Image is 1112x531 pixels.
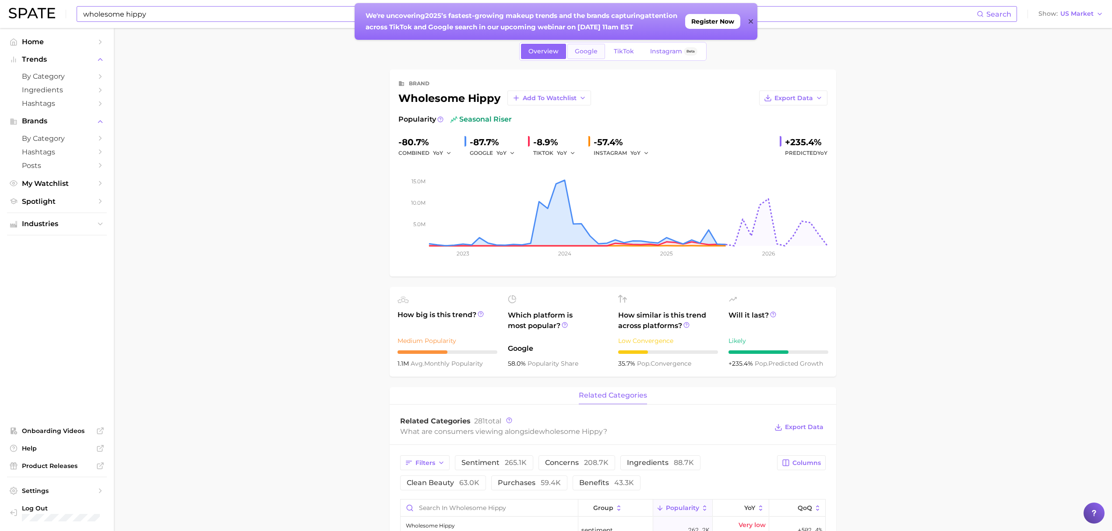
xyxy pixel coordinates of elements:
[584,458,609,467] span: 208.7k
[496,148,515,158] button: YoY
[785,148,827,158] span: Predicted
[798,504,812,511] span: QoQ
[769,500,825,517] button: QoQ
[618,335,718,346] div: Low Convergence
[660,250,673,257] tspan: 2025
[7,145,107,159] a: Hashtags
[498,479,561,486] span: purchases
[400,455,450,470] button: Filters
[774,94,813,102] span: Export Data
[407,479,479,486] span: clean beauty
[614,479,634,487] span: 43.3k
[528,360,578,367] span: popularity share
[728,360,755,367] span: +235.4%
[7,502,107,524] a: Log out. Currently logged in with e-mail hannah.kohl@croda.com.
[653,500,713,517] button: Popularity
[400,417,471,425] span: Related Categories
[406,521,455,531] div: wholesome hippy
[411,360,483,367] span: monthly popularity
[398,310,497,331] span: How big is this trend?
[9,8,55,18] img: SPATE
[461,459,527,466] span: sentiment
[22,148,92,156] span: Hashtags
[728,350,828,354] div: 6 / 10
[575,48,598,55] span: Google
[792,459,821,467] span: Columns
[22,504,100,512] span: Log Out
[7,83,107,97] a: Ingredients
[630,148,649,158] button: YoY
[674,458,694,467] span: 88.7k
[728,310,828,331] span: Will it last?
[567,44,605,59] a: Google
[539,427,603,436] span: wholesome hippy
[1038,11,1058,16] span: Show
[594,148,655,158] div: INSTAGRAM
[496,149,507,157] span: YoY
[579,479,634,486] span: benefits
[728,335,828,346] div: Likely
[415,459,435,467] span: Filters
[759,91,827,105] button: Export Data
[398,148,457,158] div: combined
[739,520,766,530] span: Very low
[22,161,92,170] span: Posts
[986,10,1011,18] span: Search
[433,148,452,158] button: YoY
[22,99,92,108] span: Hashtags
[7,70,107,83] a: by Category
[433,149,443,157] span: YoY
[614,48,634,55] span: TikTok
[22,134,92,143] span: by Category
[22,462,92,470] span: Product Releases
[7,159,107,172] a: Posts
[22,56,92,63] span: Trends
[593,504,613,511] span: group
[507,91,591,105] button: Add to Watchlist
[817,150,827,156] span: YoY
[578,500,653,517] button: group
[508,343,608,354] span: Google
[470,135,521,149] div: -87.7%
[713,500,769,517] button: YoY
[7,132,107,145] a: by Category
[523,94,577,102] span: Add to Watchlist
[557,148,576,158] button: YoY
[618,360,637,367] span: 35.7%
[22,86,92,94] span: Ingredients
[22,179,92,188] span: My Watchlist
[7,53,107,66] button: Trends
[618,310,718,331] span: How similar is this trend across platforms?
[533,135,581,149] div: -8.9%
[398,360,411,367] span: 1.1m
[470,148,521,158] div: GOOGLE
[1060,11,1094,16] span: US Market
[650,48,682,55] span: Instagram
[22,38,92,46] span: Home
[7,459,107,472] a: Product Releases
[541,479,561,487] span: 59.4k
[508,360,528,367] span: 58.0%
[398,350,497,354] div: 5 / 10
[785,423,823,431] span: Export Data
[744,504,755,511] span: YoY
[557,149,567,157] span: YoY
[22,487,92,495] span: Settings
[7,177,107,190] a: My Watchlist
[630,149,640,157] span: YoY
[22,197,92,206] span: Spotlight
[508,310,608,339] span: Which platform is most popular?
[22,427,92,435] span: Onboarding Videos
[457,250,469,257] tspan: 2023
[1036,8,1105,20] button: ShowUS Market
[643,44,705,59] a: InstagramBeta
[772,421,826,433] button: Export Data
[398,91,591,105] div: wholesome hippy
[528,48,559,55] span: Overview
[521,44,566,59] a: Overview
[401,500,578,516] input: Search in wholesome hippy
[22,117,92,125] span: Brands
[82,7,977,21] input: Search here for a brand, industry, or ingredient
[7,97,107,110] a: Hashtags
[755,360,768,367] abbr: popularity index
